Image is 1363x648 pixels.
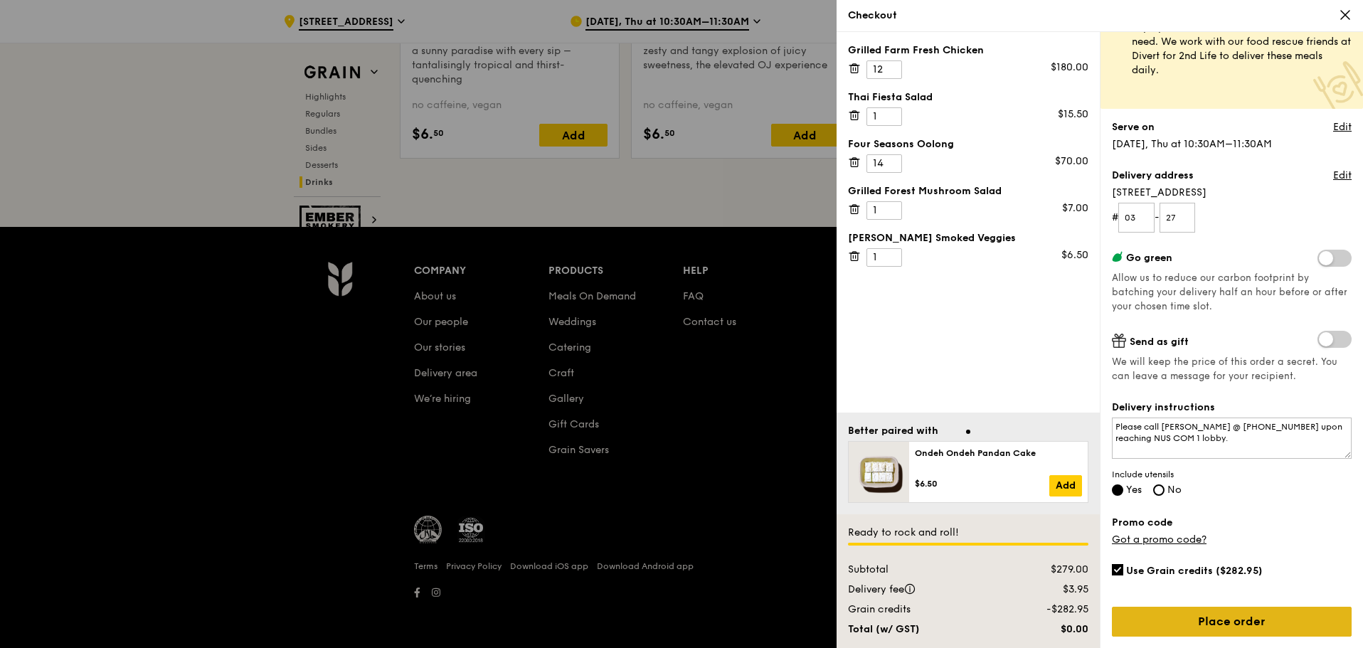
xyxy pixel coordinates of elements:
p: Top up $10 to send a meal to someone in need. We work with our food rescue friends at Divert for ... [1132,21,1352,78]
a: Add [1049,475,1082,496]
div: $15.50 [1058,107,1088,122]
div: Four Seasons Oolong [848,137,1088,152]
div: $0.00 [1011,622,1097,637]
div: Total (w/ GST) [839,622,1011,637]
label: Serve on [1112,120,1155,134]
img: Meal donation [1313,61,1363,112]
a: Edit [1333,120,1352,134]
div: $6.50 [915,478,1049,489]
label: Promo code [1112,516,1352,530]
a: Place order [1112,607,1352,637]
div: Grilled Forest Mushroom Salad [848,184,1088,198]
div: $180.00 [1051,60,1088,75]
div: $6.50 [1061,248,1088,262]
form: # - [1112,203,1352,233]
span: Yes [1126,484,1142,496]
span: Use Grain credits ($282.95) [1126,565,1263,577]
span: Go green [1126,252,1172,264]
div: -$282.95 [1011,602,1097,617]
span: We will keep the price of this order a secret. You can leave a message for your recipient. [1112,355,1352,383]
input: Use Grain credits ($282.95) [1112,564,1123,575]
div: Better paired with [848,424,938,438]
div: Grain credits [839,602,1011,617]
a: Got a promo code? [1112,533,1206,546]
div: Checkout [848,9,1352,23]
span: Include utensils [1112,469,1352,480]
input: Yes [1112,484,1123,496]
span: No [1167,484,1182,496]
div: $3.95 [1011,583,1097,597]
div: Ondeh Ondeh Pandan Cake [915,447,1082,459]
div: [PERSON_NAME] Smoked Veggies [848,231,1088,245]
input: Unit [1160,203,1196,233]
div: Grilled Farm Fresh Chicken [848,43,1088,58]
span: [DATE], Thu at 10:30AM–11:30AM [1112,138,1272,150]
label: Delivery instructions [1112,400,1352,415]
input: Floor [1118,203,1155,233]
div: Thai Fiesta Salad [848,90,1088,105]
div: Delivery fee [839,583,1011,597]
label: Delivery address [1112,169,1194,183]
div: Ready to rock and roll! [848,526,1088,540]
a: Edit [1333,169,1352,183]
span: Allow us to reduce our carbon footprint by batching your delivery half an hour before or after yo... [1112,272,1347,312]
span: Send as gift [1130,336,1189,348]
span: [STREET_ADDRESS] [1112,186,1352,200]
input: No [1153,484,1165,496]
div: $70.00 [1055,154,1088,169]
div: $7.00 [1062,201,1088,216]
span: Go to slide 1 [966,430,970,434]
div: Subtotal [839,563,1011,577]
div: $279.00 [1011,563,1097,577]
